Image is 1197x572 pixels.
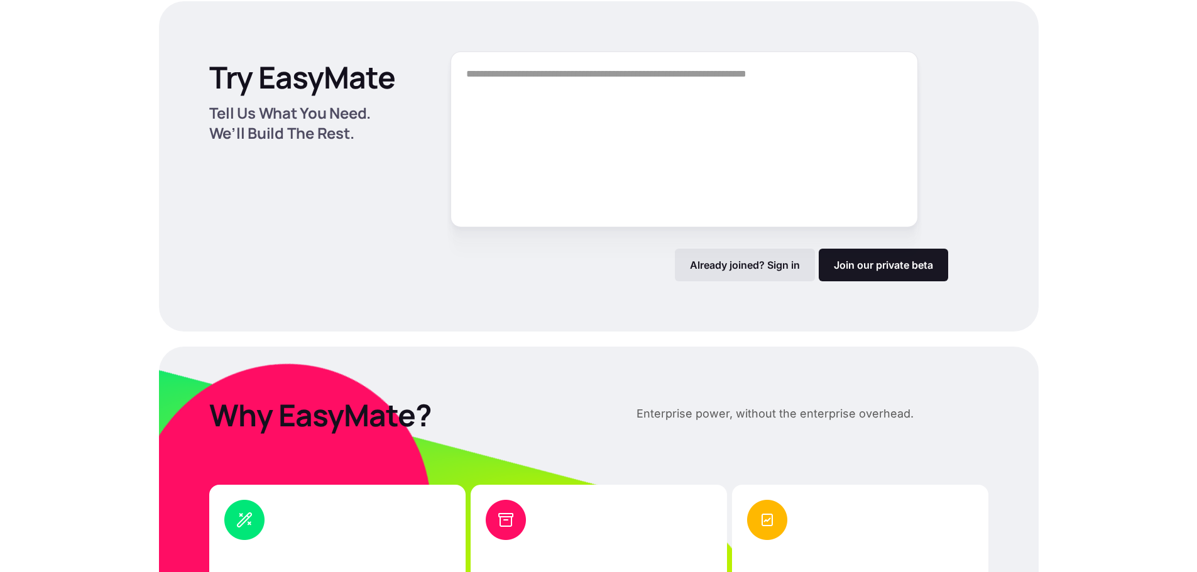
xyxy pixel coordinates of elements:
[209,397,596,433] p: Why EasyMate?
[675,249,815,281] a: Already joined? Sign in
[690,259,800,271] p: Already joined? Sign in
[209,103,409,143] p: Tell Us What You Need. We’ll Build The Rest.
[209,59,395,95] p: Try EasyMate
[819,249,948,281] a: Join our private beta
[451,51,948,281] form: Form
[637,404,914,423] p: Enterprise power, without the enterprise overhead.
